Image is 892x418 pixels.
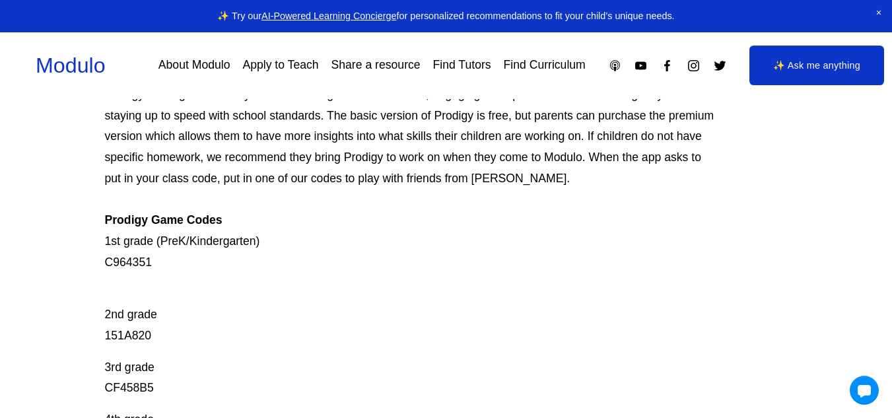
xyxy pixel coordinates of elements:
[504,54,586,77] a: Find Curriculum
[261,11,396,21] a: AI-Powered Learning Concierge
[105,283,718,346] p: 2nd grade 151A820
[331,54,421,77] a: Share a resource
[634,59,648,73] a: YouTube
[158,54,230,77] a: About Modulo
[713,59,727,73] a: Twitter
[105,85,718,273] p: Prodigy is our go-to mastery- based tool to give kids lots of fun, engaging math problems while e...
[105,357,718,399] p: 3rd grade CF458B5
[433,54,491,77] a: Find Tutors
[36,53,106,77] a: Modulo
[105,213,223,226] strong: Prodigy Game Codes
[242,54,318,77] a: Apply to Teach
[749,46,884,85] a: ✨ Ask me anything
[660,59,674,73] a: Facebook
[608,59,622,73] a: Apple Podcasts
[687,59,701,73] a: Instagram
